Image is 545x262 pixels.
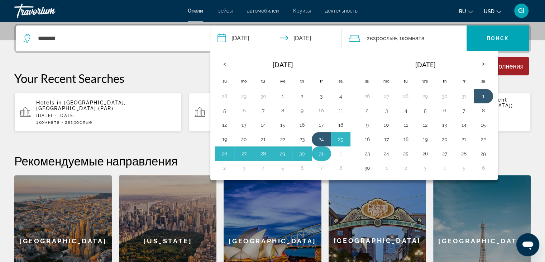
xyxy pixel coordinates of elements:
[420,134,431,144] button: Day 19
[400,120,412,130] button: Day 11
[342,25,467,51] button: Travelers: 2 adults, 0 children
[381,120,392,130] button: Day 10
[316,106,327,116] button: Day 10
[478,149,489,159] button: Day 29
[316,120,327,130] button: Day 17
[68,120,92,125] span: Взрослые
[238,149,250,159] button: Day 27
[458,149,470,159] button: Day 28
[277,91,288,101] button: Day 1
[439,163,450,173] button: Day 4
[458,91,470,101] button: Day 31
[381,91,392,101] button: Day 27
[420,91,431,101] button: Day 29
[258,106,269,116] button: Day 7
[362,163,373,173] button: Day 30
[420,163,431,173] button: Day 3
[478,134,489,144] button: Day 22
[362,91,373,101] button: Day 26
[219,134,230,144] button: Day 19
[377,56,474,73] th: [DATE]
[335,149,346,159] button: Day 1
[400,106,412,116] button: Day 4
[36,120,60,125] span: 1
[516,233,539,256] iframe: Кнопка запуска окна обмена сообщениями
[439,120,450,130] button: Day 13
[238,91,250,101] button: Day 29
[296,163,308,173] button: Day 6
[219,106,230,116] button: Day 5
[439,91,450,101] button: Day 30
[362,120,373,130] button: Day 9
[14,154,531,168] h2: Рекомендуемые направления
[381,163,392,173] button: Day 1
[335,163,346,173] button: Day 8
[335,134,346,144] button: Day 25
[366,33,396,43] span: 2
[258,134,269,144] button: Day 21
[247,8,279,14] a: автомобилей
[362,106,373,116] button: Day 2
[362,134,373,144] button: Day 16
[478,163,489,173] button: Day 6
[238,120,250,130] button: Day 13
[316,163,327,173] button: Day 7
[277,134,288,144] button: Day 22
[277,149,288,159] button: Day 29
[420,149,431,159] button: Day 26
[335,120,346,130] button: Day 18
[518,7,525,14] span: GI
[277,106,288,116] button: Day 8
[478,120,489,130] button: Day 15
[296,149,308,159] button: Day 30
[458,163,470,173] button: Day 5
[14,93,182,132] button: Hotels in [GEOGRAPHIC_DATA], [GEOGRAPHIC_DATA] (PAR)[DATE] - [DATE]1Комната2Взрослые
[316,134,327,144] button: Day 24
[316,91,327,101] button: Day 3
[238,163,250,173] button: Day 3
[316,149,327,159] button: Day 31
[258,120,269,130] button: Day 14
[478,106,489,116] button: Day 8
[219,149,230,159] button: Day 26
[484,6,501,17] button: Change currency
[420,106,431,116] button: Day 5
[458,120,470,130] button: Day 14
[36,100,126,111] span: [GEOGRAPHIC_DATA], [GEOGRAPHIC_DATA] (PAR)
[439,134,450,144] button: Day 20
[459,6,473,17] button: Change language
[439,106,450,116] button: Day 6
[189,93,356,132] button: Hotels in [GEOGRAPHIC_DATA], [GEOGRAPHIC_DATA] (PAR)[DATE] - [DATE]1Комната2Взрослые
[39,120,60,125] span: Комната
[36,113,176,118] p: [DATE] - [DATE]
[458,134,470,144] button: Day 21
[217,8,233,14] a: рейсы
[258,163,269,173] button: Day 4
[512,3,531,18] button: User Menu
[16,25,529,51] div: Search widget
[14,1,86,20] a: Travorium
[484,9,494,14] span: USD
[65,120,92,125] span: 2
[467,25,529,51] button: Поиск
[400,149,412,159] button: Day 25
[36,100,62,106] span: Hotels in
[362,149,373,159] button: Day 23
[14,71,531,85] p: Your Recent Searches
[238,134,250,144] button: Day 20
[277,120,288,130] button: Day 15
[478,91,489,101] button: Day 1
[400,134,412,144] button: Day 18
[325,8,358,14] a: деятельность
[400,91,412,101] button: Day 28
[188,8,203,14] a: Отели
[474,56,493,72] button: Next month
[439,149,450,159] button: Day 27
[296,91,308,101] button: Day 2
[293,8,311,14] a: Круизы
[258,149,269,159] button: Day 28
[458,106,470,116] button: Day 7
[400,163,412,173] button: Day 2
